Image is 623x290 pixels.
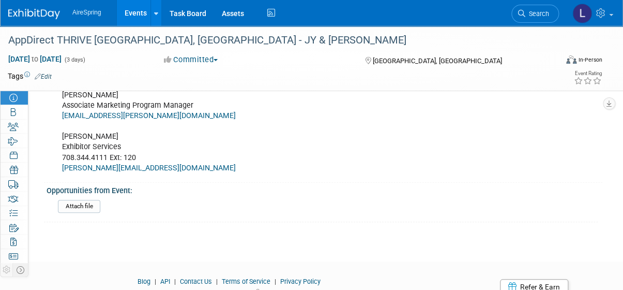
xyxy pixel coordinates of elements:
td: Toggle Event Tabs [13,263,28,277]
img: Format-Inperson.png [566,55,576,64]
span: AireSpring [72,9,101,16]
span: [DATE] [DATE] [8,54,62,64]
td: Personalize Event Tab Strip [1,263,13,277]
a: Search [511,5,559,23]
div: AppDirect THRIVE [GEOGRAPHIC_DATA], [GEOGRAPHIC_DATA] - JY & [PERSON_NAME] [5,31,552,50]
span: | [214,278,220,285]
a: Terms of Service [222,278,270,285]
span: (3 days) [64,56,85,63]
span: Search [525,10,549,18]
a: Privacy Policy [280,278,321,285]
span: | [272,278,279,285]
a: [PERSON_NAME][EMAIL_ADDRESS][DOMAIN_NAME] [62,164,236,172]
span: | [172,278,178,285]
div: [PERSON_NAME] Associate Marketing Program Manager [PERSON_NAME] Exhibitor Services 708.344.4111 E... [55,85,494,179]
img: Lisa Chow [572,4,592,23]
a: Blog [138,278,150,285]
td: Tags [8,71,52,81]
a: Contact Us [180,278,212,285]
div: Event Rating [574,71,602,76]
img: ExhibitDay [8,9,60,19]
div: Event Format [516,54,602,69]
span: to [30,55,40,63]
span: [GEOGRAPHIC_DATA], [GEOGRAPHIC_DATA] [372,57,502,65]
button: Committed [160,54,222,65]
a: [EMAIL_ADDRESS][PERSON_NAME][DOMAIN_NAME] [62,111,236,120]
a: API [160,278,170,285]
div: Opportunities from Event: [47,183,598,196]
span: | [152,278,159,285]
div: In-Person [578,56,602,64]
a: Edit [35,73,52,80]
